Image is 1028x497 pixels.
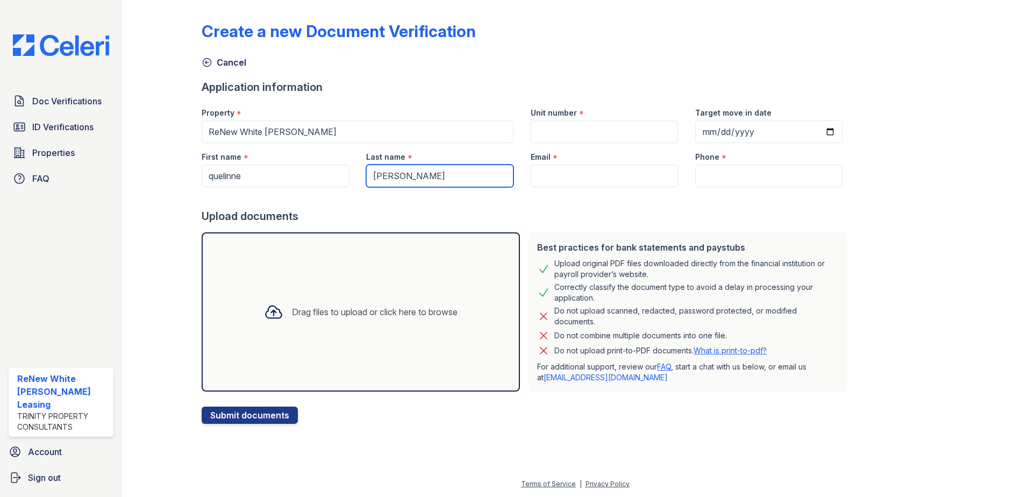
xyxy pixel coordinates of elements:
a: Properties [9,142,113,164]
a: What is print-to-pdf? [694,346,767,355]
div: Trinity Property Consultants [17,411,109,432]
a: ID Verifications [9,116,113,138]
p: Do not upload print-to-PDF documents. [554,345,767,356]
div: Upload original PDF files downloaded directly from the financial institution or payroll provider’... [554,258,838,280]
span: FAQ [32,172,49,185]
div: Drag files to upload or click here to browse [292,306,458,318]
a: [EMAIL_ADDRESS][DOMAIN_NAME] [544,373,668,382]
label: Unit number [531,108,577,118]
div: Do not upload scanned, redacted, password protected, or modified documents. [554,306,838,327]
div: Do not combine multiple documents into one file. [554,329,727,342]
label: First name [202,152,241,162]
div: Upload documents [202,209,851,224]
a: Sign out [4,467,118,488]
div: | [580,480,582,488]
label: Email [531,152,551,162]
button: Submit documents [202,407,298,424]
a: Cancel [202,56,246,69]
span: Doc Verifications [32,95,102,108]
span: Account [28,445,62,458]
label: Phone [695,152,719,162]
label: Property [202,108,234,118]
p: For additional support, review our , start a chat with us below, or email us at [537,361,838,383]
label: Last name [366,152,405,162]
a: Terms of Service [521,480,576,488]
div: Create a new Document Verification [202,22,476,41]
div: Best practices for bank statements and paystubs [537,241,838,254]
span: Properties [32,146,75,159]
div: ReNew White [PERSON_NAME] Leasing [17,372,109,411]
span: Sign out [28,471,61,484]
a: Account [4,441,118,463]
a: Privacy Policy [586,480,630,488]
img: CE_Logo_Blue-a8612792a0a2168367f1c8372b55b34899dd931a85d93a1a3d3e32e68fde9ad4.png [4,34,118,56]
div: Correctly classify the document type to avoid a delay in processing your application. [554,282,838,303]
label: Target move in date [695,108,772,118]
div: Application information [202,80,851,95]
span: ID Verifications [32,120,94,133]
a: Doc Verifications [9,90,113,112]
a: FAQ [657,362,671,371]
a: FAQ [9,168,113,189]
